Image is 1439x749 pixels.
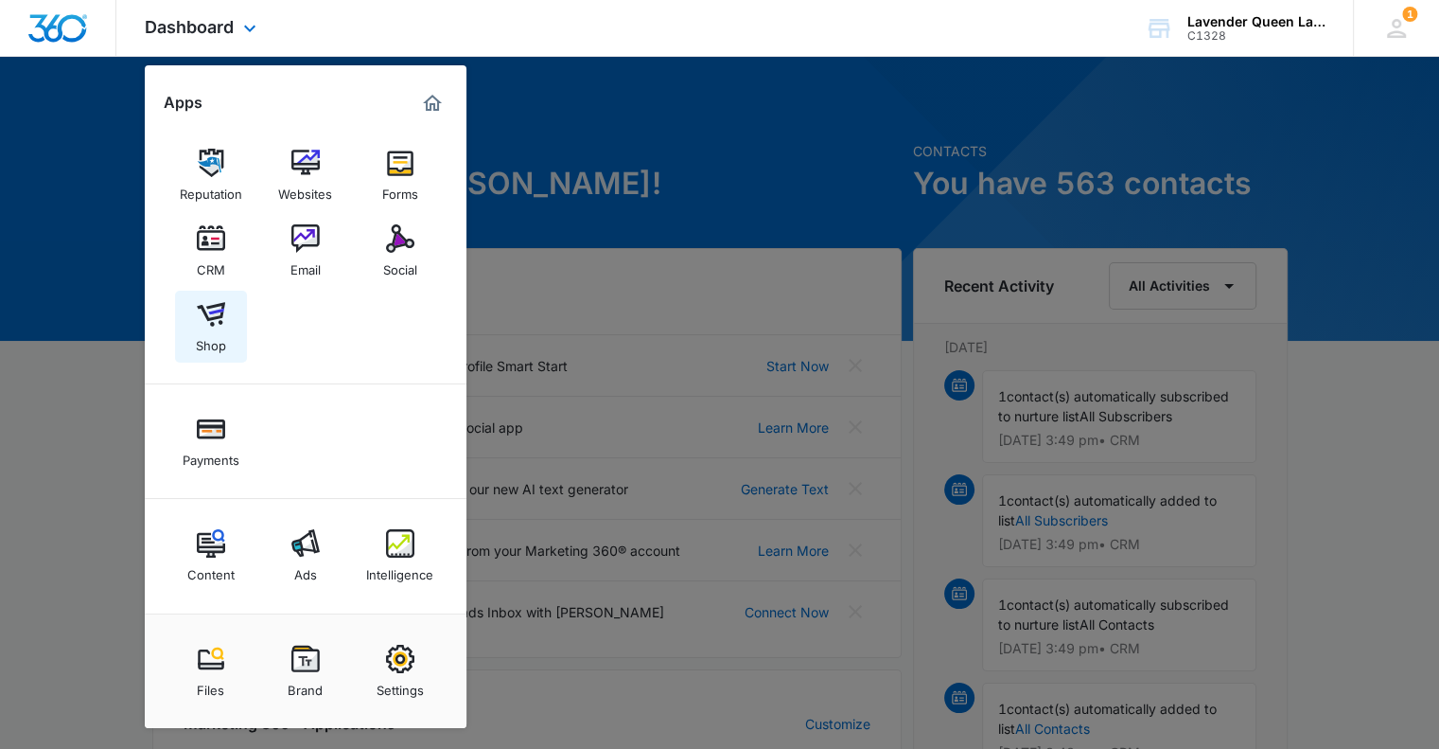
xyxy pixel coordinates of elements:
[145,17,234,37] span: Dashboard
[382,177,418,202] div: Forms
[383,253,417,277] div: Social
[290,253,321,277] div: Email
[164,94,202,112] h2: Apps
[175,405,247,477] a: Payments
[270,635,342,707] a: Brand
[197,253,225,277] div: CRM
[377,673,424,698] div: Settings
[294,558,317,582] div: Ads
[1187,29,1325,43] div: account id
[175,139,247,211] a: Reputation
[364,215,436,287] a: Social
[366,558,433,582] div: Intelligence
[364,139,436,211] a: Forms
[270,139,342,211] a: Websites
[197,673,224,698] div: Files
[270,215,342,287] a: Email
[1402,7,1417,22] div: notifications count
[364,635,436,707] a: Settings
[175,215,247,287] a: CRM
[288,673,323,698] div: Brand
[1402,7,1417,22] span: 1
[270,520,342,592] a: Ads
[417,88,447,118] a: Marketing 360® Dashboard
[180,177,242,202] div: Reputation
[175,635,247,707] a: Files
[278,177,332,202] div: Websites
[175,291,247,363] a: Shop
[196,329,226,353] div: Shop
[364,520,436,592] a: Intelligence
[187,558,235,582] div: Content
[183,443,239,468] div: Payments
[175,520,247,592] a: Content
[1187,14,1325,29] div: account name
